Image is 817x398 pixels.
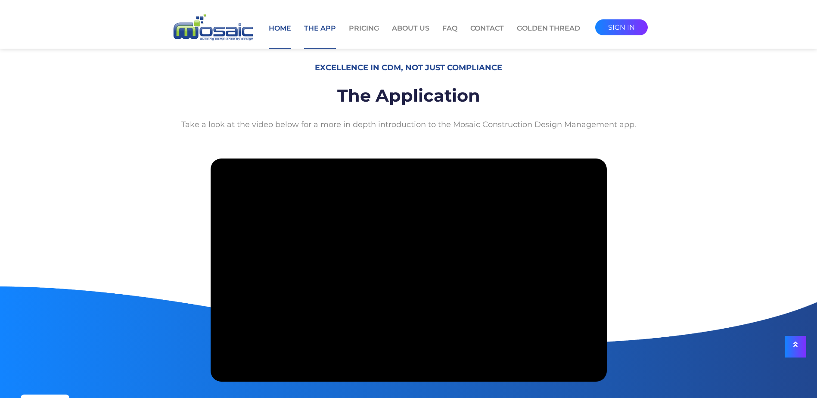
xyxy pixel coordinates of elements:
[349,23,379,48] a: Pricing
[517,23,580,48] a: Golden Thread
[170,112,648,137] p: Take a look at the video below for a more in depth introduction to the Mosaic Construction Design...
[595,19,648,35] a: sign in
[170,13,256,43] img: logo
[170,57,648,79] h6: Excellence in CDM, not just Compliance
[442,23,457,48] a: FAQ
[392,23,429,48] a: About Us
[269,23,291,49] a: Home
[470,23,504,48] a: Contact
[170,79,648,112] h2: The Application
[304,23,336,49] a: The App
[780,359,811,392] iframe: Chat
